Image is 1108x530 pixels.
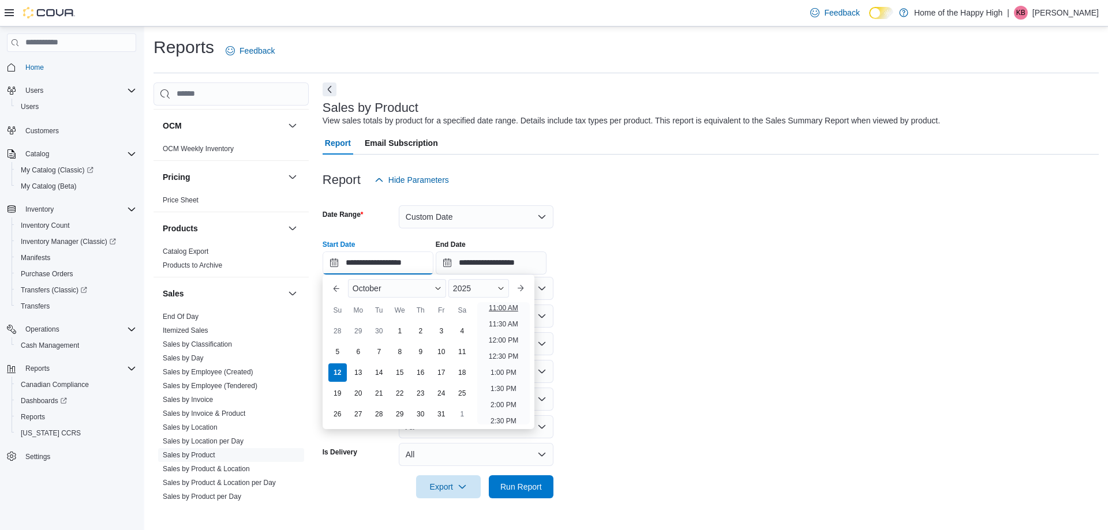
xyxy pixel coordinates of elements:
h3: Report [323,173,361,187]
span: Catalog [21,147,136,161]
button: Pricing [286,170,300,184]
button: Inventory [21,202,58,216]
button: OCM [286,119,300,133]
a: My Catalog (Classic) [12,162,141,178]
a: Inventory Manager (Classic) [16,235,121,249]
div: day-10 [432,343,451,361]
button: Operations [21,322,64,336]
div: day-29 [349,322,368,340]
span: Sales by Classification [163,340,232,349]
span: Feedback [824,7,859,18]
li: 11:00 AM [484,301,523,315]
div: We [391,301,409,319]
button: Reports [21,362,54,375]
a: [US_STATE] CCRS [16,426,85,440]
span: [US_STATE] CCRS [21,428,81,438]
span: Sales by Product per Day [163,492,241,501]
div: Sales [154,310,309,508]
button: Users [2,82,141,99]
span: Sales by Employee (Tendered) [163,381,257,390]
span: Users [25,86,43,95]
span: Cash Management [21,341,79,350]
div: day-30 [411,405,430,423]
span: Sales by Location [163,423,218,432]
nav: Complex example [7,54,136,495]
p: | [1007,6,1009,20]
span: Products to Archive [163,261,222,270]
a: Itemized Sales [163,326,208,334]
button: Users [21,84,48,97]
a: Customers [21,124,63,138]
a: Sales by Classification [163,340,232,348]
button: Operations [2,321,141,337]
div: day-22 [391,384,409,403]
span: Sales by Product & Location per Day [163,478,276,487]
span: October [353,284,381,293]
a: Manifests [16,251,55,265]
div: day-17 [432,363,451,382]
span: Customers [21,123,136,137]
label: Is Delivery [323,448,357,457]
a: Catalog Export [163,247,208,255]
span: Inventory Count [16,219,136,232]
button: Open list of options [537,339,546,348]
span: Canadian Compliance [21,380,89,389]
button: My Catalog (Beta) [12,178,141,194]
button: Cash Management [12,337,141,354]
a: Feedback [806,1,864,24]
div: Th [411,301,430,319]
a: OCM Weekly Inventory [163,145,234,153]
a: My Catalog (Beta) [16,179,81,193]
a: Sales by Product & Location per Day [163,479,276,487]
span: Settings [21,449,136,464]
div: Pricing [154,193,309,212]
span: Manifests [16,251,136,265]
span: Feedback [239,45,275,57]
p: Home of the Happy High [914,6,1002,20]
button: Sales [163,288,283,299]
span: Reports [21,412,45,422]
span: Sales by Invoice [163,395,213,404]
li: 2:30 PM [486,414,521,428]
button: Open list of options [537,311,546,321]
a: Dashboards [16,394,72,408]
div: day-2 [411,322,430,340]
div: day-26 [328,405,347,423]
div: day-15 [391,363,409,382]
button: Custom Date [399,205,553,228]
span: Transfers [21,302,50,311]
span: Transfers [16,299,136,313]
span: Reports [21,362,136,375]
span: Manifests [21,253,50,262]
a: Transfers [16,299,54,313]
h3: Products [163,223,198,234]
a: Sales by Invoice & Product [163,409,245,418]
div: day-3 [432,322,451,340]
span: Email Subscription [365,131,438,155]
button: Products [163,223,283,234]
button: [US_STATE] CCRS [12,425,141,441]
button: Pricing [163,171,283,183]
span: Catalog Export [163,247,208,256]
span: Report [325,131,351,155]
span: Inventory [25,205,54,214]
div: day-31 [432,405,451,423]
h1: Reports [154,36,214,59]
div: day-13 [349,363,368,382]
a: Reports [16,410,50,424]
div: day-12 [328,363,347,382]
span: Transfers (Classic) [21,285,87,295]
span: Price Sheet [163,196,199,205]
li: 11:30 AM [484,317,523,331]
span: Reports [16,410,136,424]
a: Feedback [221,39,279,62]
div: day-14 [370,363,388,382]
div: October, 2025 [327,321,473,424]
h3: Sales [163,288,184,299]
button: Purchase Orders [12,266,141,282]
button: Products [286,221,300,235]
div: day-21 [370,384,388,403]
button: Hide Parameters [370,168,454,191]
div: Su [328,301,347,319]
span: Purchase Orders [16,267,136,281]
